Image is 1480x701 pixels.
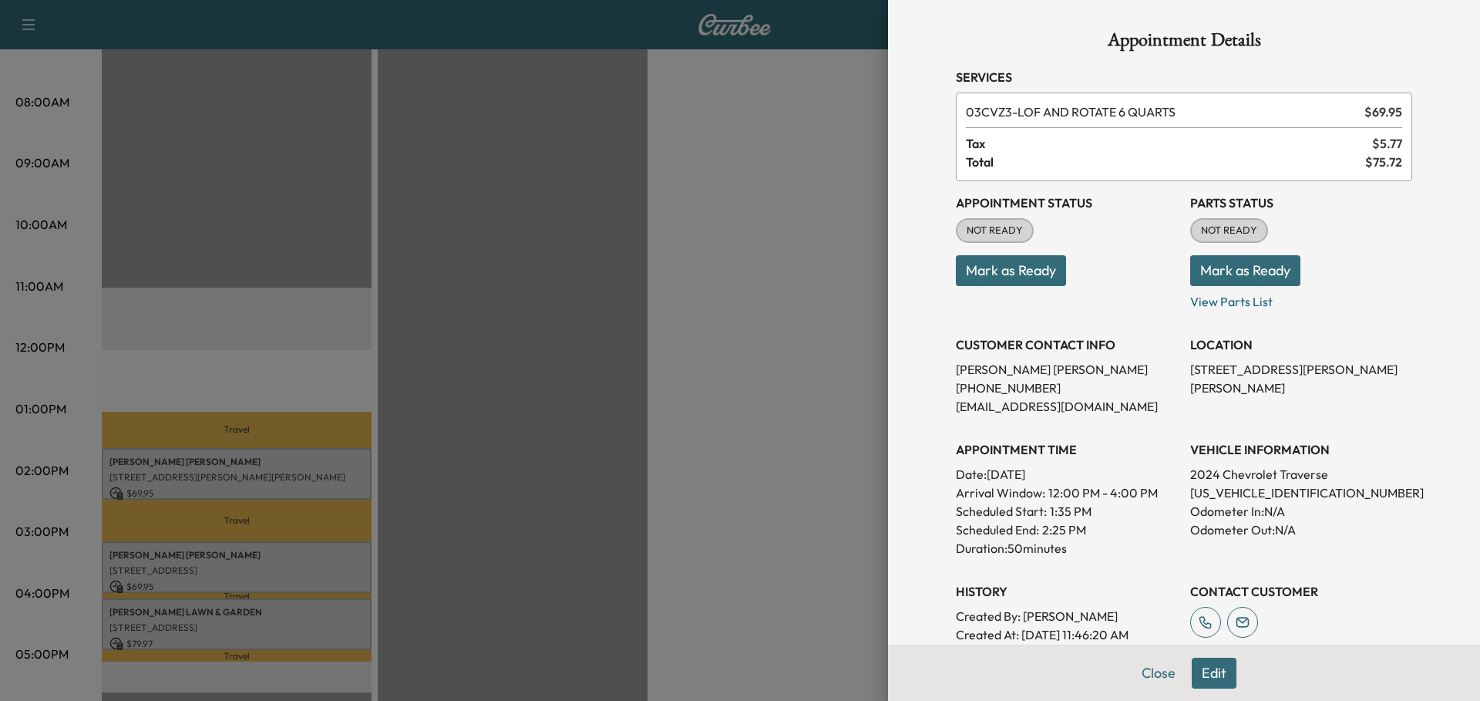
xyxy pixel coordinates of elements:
[956,502,1047,521] p: Scheduled Start:
[1190,194,1412,212] h3: Parts Status
[1190,502,1412,521] p: Odometer In: N/A
[956,31,1412,56] h1: Appointment Details
[956,360,1178,379] p: [PERSON_NAME] [PERSON_NAME]
[956,397,1178,416] p: [EMAIL_ADDRESS][DOMAIN_NAME]
[1372,134,1402,153] span: $ 5.77
[966,103,1358,121] span: LOF AND ROTATE 6 QUARTS
[1190,582,1412,601] h3: CONTACT CUSTOMER
[956,484,1178,502] p: Arrival Window:
[1365,153,1402,171] span: $ 75.72
[1050,502,1091,521] p: 1:35 PM
[956,379,1178,397] p: [PHONE_NUMBER]
[1190,521,1412,539] p: Odometer Out: N/A
[1190,465,1412,484] p: 2024 Chevrolet Traverse
[956,521,1039,539] p: Scheduled End:
[956,440,1178,459] h3: APPOINTMENT TIME
[1190,255,1300,286] button: Mark as Ready
[1042,521,1086,539] p: 2:25 PM
[956,335,1178,354] h3: CUSTOMER CONTACT INFO
[956,625,1178,644] p: Created At : [DATE] 11:46:20 AM
[956,607,1178,625] p: Created By : [PERSON_NAME]
[956,539,1178,558] p: Duration: 50 minutes
[1364,103,1402,121] span: $ 69.95
[956,255,1066,286] button: Mark as Ready
[956,465,1178,484] p: Date: [DATE]
[1190,484,1412,502] p: [US_VEHICLE_IDENTIFICATION_NUMBER]
[1190,440,1412,459] h3: VEHICLE INFORMATION
[1192,658,1236,689] button: Edit
[1190,360,1412,397] p: [STREET_ADDRESS][PERSON_NAME][PERSON_NAME]
[956,194,1178,212] h3: Appointment Status
[1192,223,1266,238] span: NOT READY
[1190,286,1412,311] p: View Parts List
[956,582,1178,601] h3: History
[1190,335,1412,354] h3: LOCATION
[966,134,1372,153] span: Tax
[966,153,1365,171] span: Total
[1048,484,1158,502] span: 12:00 PM - 4:00 PM
[957,223,1032,238] span: NOT READY
[1132,658,1186,689] button: Close
[956,68,1412,86] h3: Services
